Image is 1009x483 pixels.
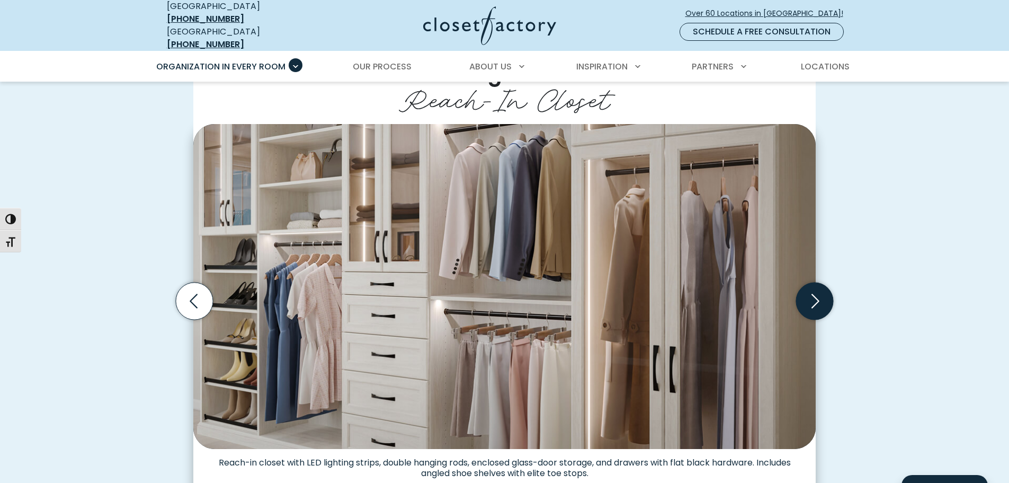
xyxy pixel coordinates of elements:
span: Locations [801,60,850,73]
div: [GEOGRAPHIC_DATA] [167,25,320,51]
button: Next slide [792,278,837,324]
nav: Primary Menu [149,52,861,82]
img: Closet Factory Logo [423,6,556,45]
span: Reach-In Closet [399,76,610,118]
span: Partners [692,60,734,73]
span: Inspiration [576,60,628,73]
a: Schedule a Free Consultation [680,23,844,41]
figcaption: Reach-in closet with LED lighting strips, double hanging rods, enclosed glass-door storage, and d... [193,449,816,479]
span: About Us [469,60,512,73]
a: Over 60 Locations in [GEOGRAPHIC_DATA]! [685,4,852,23]
a: [PHONE_NUMBER] [167,13,244,25]
span: Over 60 Locations in [GEOGRAPHIC_DATA]! [685,8,852,19]
span: Our Process [353,60,412,73]
a: [PHONE_NUMBER] [167,38,244,50]
span: Organization in Every Room [156,60,285,73]
img: Reach-in closet with elegant white wood cabinetry, LED lighting, and pull-out shoe storage and do... [193,124,816,449]
button: Previous slide [172,278,217,324]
